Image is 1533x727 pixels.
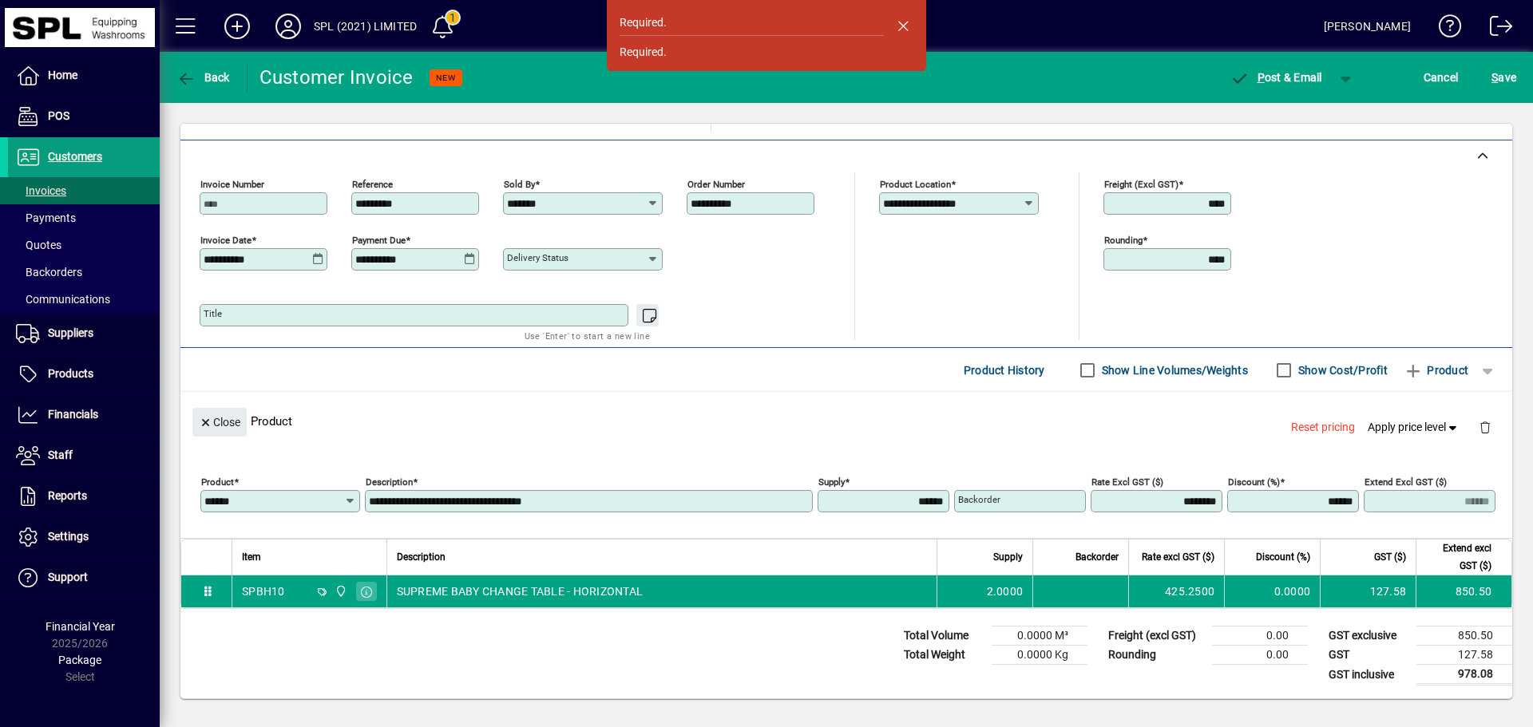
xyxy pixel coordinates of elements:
a: Logout [1478,3,1513,55]
span: Invoices [16,184,66,197]
label: Show Line Volumes/Weights [1099,362,1248,378]
a: Payments [8,204,160,231]
td: 850.50 [1416,575,1511,607]
a: Support [8,558,160,598]
span: Payments [16,211,76,224]
mat-label: Invoice number [200,179,264,190]
span: Description [397,548,446,566]
mat-label: Payment due [352,235,406,246]
app-page-header-button: Back [160,63,248,92]
span: Extend excl GST ($) [1426,539,1491,575]
span: Backorder [1075,548,1119,566]
span: Support [48,571,88,583]
td: 0.00 [1212,646,1308,665]
div: [PERSON_NAME] [1324,14,1411,39]
app-page-header-button: Delete [1466,420,1504,434]
mat-label: Discount (%) [1228,476,1280,488]
a: Invoices [8,177,160,204]
span: Communications [16,293,110,306]
div: Required. [620,44,667,61]
button: Post & Email [1222,63,1330,92]
mat-label: Product [201,476,234,488]
mat-label: Order number [687,179,745,190]
mat-label: Backorder [958,494,1000,505]
span: Backorders [16,266,82,279]
mat-label: Product location [880,179,951,190]
td: 127.58 [1416,646,1512,665]
td: Total Weight [896,646,992,665]
mat-label: Reference [352,179,393,190]
mat-label: Sold by [504,179,535,190]
app-page-header-button: Close [188,414,251,429]
div: 425.2500 [1139,583,1214,599]
a: Financials [8,395,160,435]
button: Profile [263,12,314,41]
mat-label: Invoice date [200,235,252,246]
span: SPL (2021) Limited [331,583,349,600]
span: Quotes [16,239,61,251]
td: 0.0000 [1224,575,1320,607]
button: Apply price level [1361,413,1467,442]
div: SPBH10 [242,583,285,599]
span: ave [1491,65,1516,90]
button: Close [192,408,247,437]
span: Rate excl GST ($) [1142,548,1214,566]
span: Suppliers [48,326,93,339]
td: GST exclusive [1321,626,1416,646]
td: Total Volume [896,626,992,646]
span: 2.0000 [987,583,1024,599]
span: ost & Email [1230,71,1322,84]
button: Save [1487,63,1520,92]
td: 978.08 [1416,665,1512,685]
mat-label: Freight (excl GST) [1104,179,1178,190]
button: Cancel [1420,63,1463,92]
td: 0.0000 M³ [992,626,1087,646]
span: SUPREME BABY CHANGE TABLE - HORIZONTAL [397,583,644,599]
mat-label: Rounding [1104,235,1143,246]
span: Close [199,409,240,436]
div: Product [180,392,1512,450]
span: Customers [48,150,102,163]
a: Home [8,56,160,96]
button: Delete [1466,408,1504,446]
a: Quotes [8,231,160,259]
span: Staff [48,448,73,461]
a: Settings [8,517,160,557]
span: GST ($) [1374,548,1406,566]
span: Financials [48,408,98,421]
td: GST inclusive [1321,665,1416,685]
span: Package [58,654,101,666]
span: Financial Year [46,620,115,633]
button: Back [172,63,234,92]
a: Knowledge Base [1427,3,1462,55]
mat-label: Title [204,308,222,319]
td: Rounding [1100,646,1212,665]
span: P [1258,71,1265,84]
span: Back [176,71,230,84]
mat-label: Supply [818,476,845,488]
span: Product History [964,358,1045,383]
mat-hint: Use 'Enter' to start a new line [525,326,650,345]
span: Product [1404,358,1468,383]
mat-label: Extend excl GST ($) [1365,476,1447,488]
span: NEW [436,73,456,83]
td: 0.00 [1212,626,1308,646]
a: Products [8,354,160,394]
span: Item [242,548,261,566]
a: Reports [8,476,160,516]
a: Suppliers [8,314,160,354]
span: S [1491,71,1498,84]
button: Product [1396,356,1476,385]
button: Reset pricing [1285,413,1361,442]
td: 0.0000 Kg [992,646,1087,665]
span: Home [48,69,77,81]
span: Discount (%) [1256,548,1310,566]
span: Products [48,367,93,380]
span: Supply [993,548,1023,566]
a: Backorders [8,259,160,286]
td: 850.50 [1416,626,1512,646]
mat-label: Delivery status [507,252,568,263]
mat-label: Rate excl GST ($) [1091,476,1163,488]
span: Settings [48,530,89,543]
label: Show Cost/Profit [1295,362,1388,378]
